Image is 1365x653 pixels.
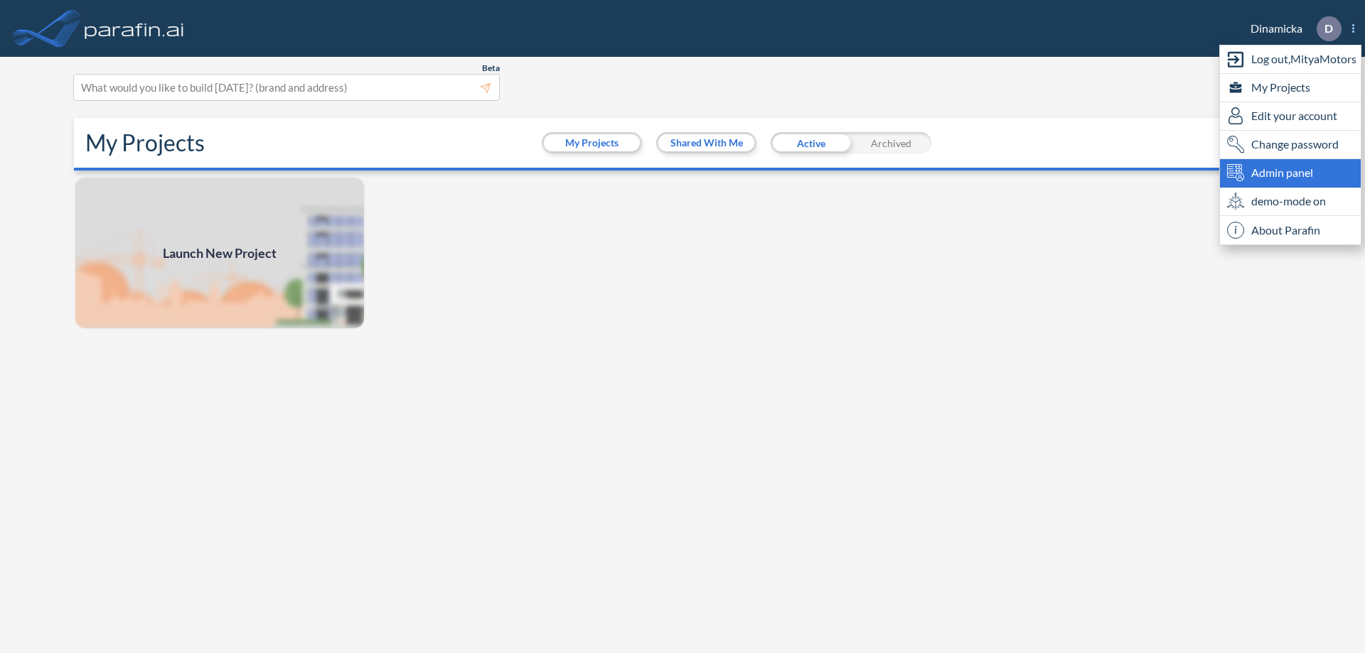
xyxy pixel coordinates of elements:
span: Launch New Project [163,244,277,263]
div: Log out [1220,45,1361,74]
span: Change password [1251,136,1339,153]
span: Admin panel [1251,164,1313,181]
div: Change password [1220,131,1361,159]
a: Launch New Project [74,176,365,330]
img: add [74,176,365,330]
span: Edit your account [1251,107,1337,124]
img: logo [82,14,187,43]
div: Edit user [1220,102,1361,131]
div: Archived [851,132,931,153]
div: Admin panel [1220,159,1361,188]
span: Beta [482,63,500,74]
button: Shared With Me [658,134,754,151]
p: D [1324,22,1333,35]
span: demo-mode on [1251,193,1326,210]
div: My Projects [1220,74,1361,102]
button: My Projects [544,134,640,151]
span: i [1227,222,1244,239]
div: About Parafin [1220,216,1361,244]
h2: My Projects [85,129,205,156]
div: demo-mode on [1220,188,1361,216]
div: Active [771,132,851,153]
div: Dinamicka [1229,16,1354,41]
span: My Projects [1251,79,1310,96]
span: Log out, MityaMotors [1251,50,1356,68]
span: About Parafin [1251,222,1320,239]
